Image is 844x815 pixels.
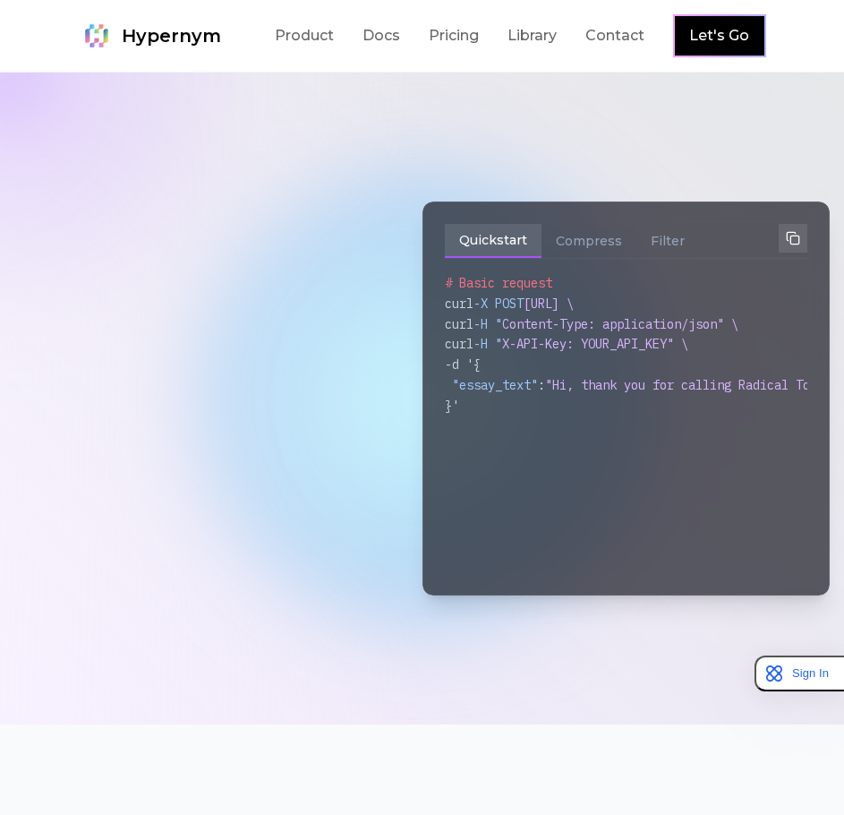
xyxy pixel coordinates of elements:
[585,25,644,47] a: Contact
[445,398,459,414] span: }'
[79,18,115,54] img: Hypernym Logo
[507,25,557,47] a: Library
[502,336,688,352] span: X-API-Key: YOUR_API_KEY" \
[445,336,473,352] span: curl
[636,224,699,258] button: Filter
[445,316,473,332] span: curl
[473,296,524,312] span: -X POST
[541,224,636,258] button: Compress
[452,377,538,393] span: "essay_text"
[445,296,473,312] span: curl
[122,23,221,48] span: Hypernym
[689,25,749,47] a: Let's Go
[362,25,400,47] a: Docs
[275,25,334,47] a: Product
[473,316,502,332] span: -H "
[445,356,481,373] span: -d '{
[538,377,545,393] span: :
[524,296,574,312] span: [URL] \
[779,224,807,253] button: Copy to clipboard
[445,275,552,291] span: # Basic request
[502,316,738,332] span: Content-Type: application/json" \
[429,25,479,47] a: Pricing
[473,336,502,352] span: -H "
[445,224,541,258] button: Quickstart
[79,18,221,54] a: Hypernym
